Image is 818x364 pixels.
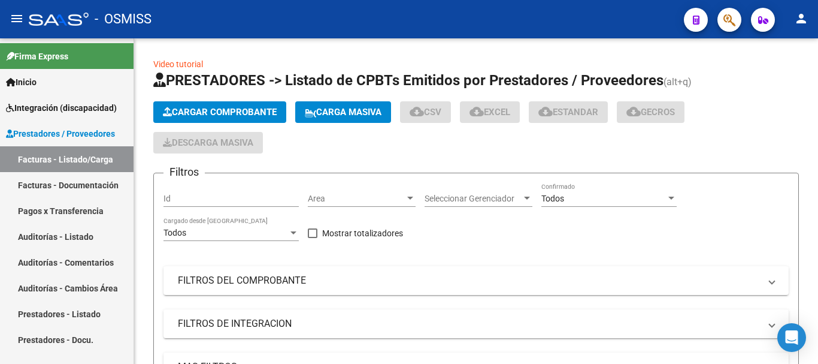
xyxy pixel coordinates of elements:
[95,6,152,32] span: - OSMISS
[163,228,186,237] span: Todos
[153,132,263,154] button: Descarga Masiva
[10,11,24,26] mat-icon: menu
[153,72,664,89] span: PRESTADORES -> Listado de CPBTs Emitidos por Prestadores / Proveedores
[6,50,68,63] span: Firma Express
[153,132,263,154] app-download-masive: Descarga masiva de comprobantes (adjuntos)
[400,101,451,123] button: CSV
[617,101,684,123] button: Gecros
[541,194,564,203] span: Todos
[529,101,608,123] button: Estandar
[6,76,37,89] span: Inicio
[178,274,760,287] mat-panel-title: FILTROS DEL COMPROBANTE
[163,137,253,148] span: Descarga Masiva
[322,226,403,240] span: Mostrar totalizadores
[794,11,808,26] mat-icon: person
[153,101,286,123] button: Cargar Comprobante
[163,164,205,181] h3: Filtros
[538,104,553,119] mat-icon: cloud_download
[163,266,789,295] mat-expansion-panel-header: FILTROS DEL COMPROBANTE
[469,107,510,118] span: EXCEL
[460,101,520,123] button: EXCEL
[469,104,484,119] mat-icon: cloud_download
[626,104,641,119] mat-icon: cloud_download
[178,317,760,330] mat-panel-title: FILTROS DE INTEGRACION
[305,107,381,118] span: Carga Masiva
[410,104,424,119] mat-icon: cloud_download
[163,107,277,118] span: Cargar Comprobante
[626,107,675,118] span: Gecros
[153,59,203,69] a: Video tutorial
[163,309,789,338] mat-expansion-panel-header: FILTROS DE INTEGRACION
[308,194,405,204] span: Area
[295,101,391,123] button: Carga Masiva
[6,101,117,115] span: Integración (discapacidad)
[538,107,598,118] span: Estandar
[664,76,692,88] span: (alt+q)
[777,323,806,352] div: Open Intercom Messenger
[425,194,522,204] span: Seleccionar Gerenciador
[410,107,441,118] span: CSV
[6,127,115,140] span: Prestadores / Proveedores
